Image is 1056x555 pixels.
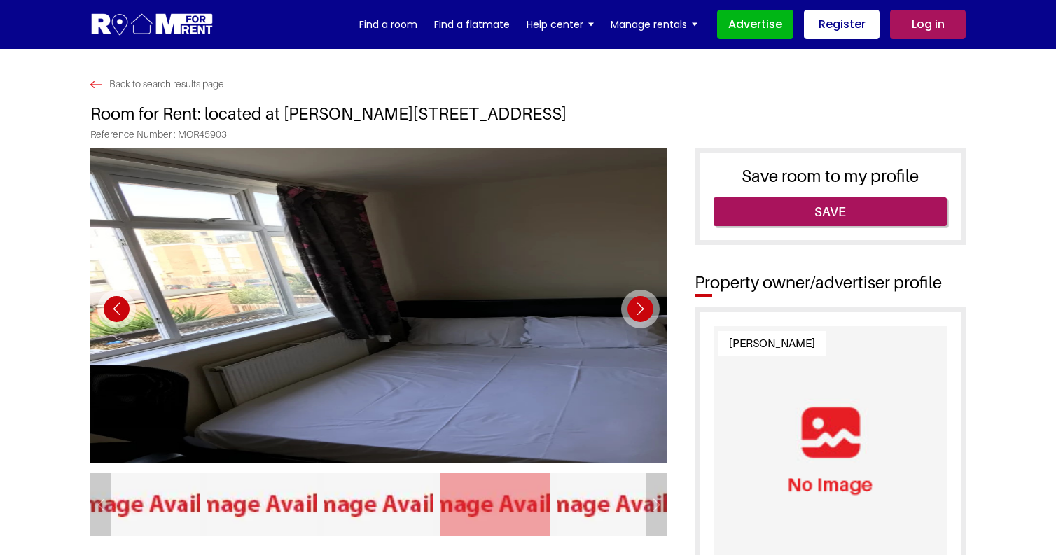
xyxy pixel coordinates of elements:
a: Register [804,10,880,39]
img: Logo for Room for Rent, featuring a welcoming design with a house icon and modern typography [90,12,214,38]
a: Find a flatmate [434,14,510,35]
h3: Save room to my profile [714,167,947,187]
a: Manage rentals [611,14,697,35]
img: Search [90,81,102,88]
a: Save [714,197,947,227]
span: Reference Number : MOR45903 [90,129,966,148]
h2: Property owner/advertiser profile [688,273,966,293]
a: Back to search results page [90,78,224,90]
a: Help center [527,14,594,35]
span: [PERSON_NAME] [718,331,826,356]
a: Advertise [717,10,793,39]
div: Previous slide [97,290,136,328]
div: Next slide [621,290,660,328]
a: Log in [890,10,966,39]
a: Find a room [359,14,417,35]
h1: Room for Rent: located at [PERSON_NAME][STREET_ADDRESS] [90,90,966,129]
img: Photo 4 of common area located at 1 Stafford Cl, London NW6 5TW, UK [90,148,667,463]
